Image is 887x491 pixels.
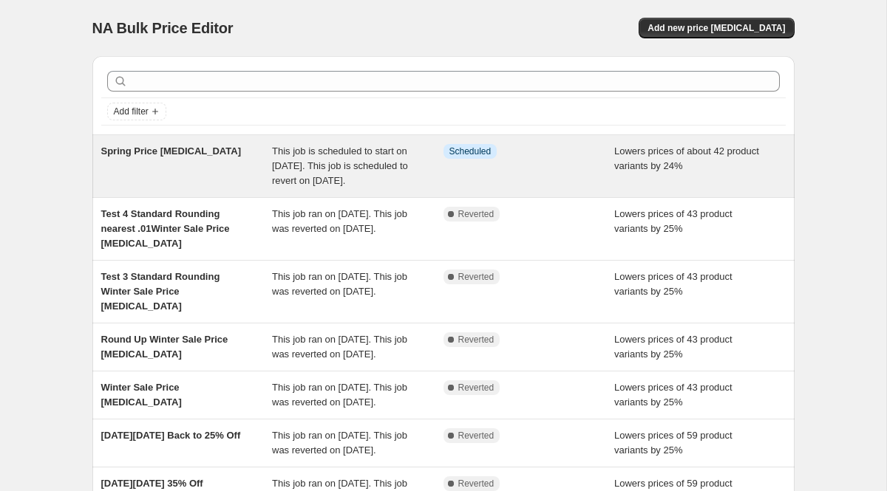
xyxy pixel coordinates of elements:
button: Add new price [MEDICAL_DATA] [639,18,794,38]
span: This job ran on [DATE]. This job was reverted on [DATE]. [272,208,407,234]
span: This job ran on [DATE]. This job was reverted on [DATE]. [272,271,407,297]
span: Reverted [458,334,495,346]
span: This job ran on [DATE]. This job was reverted on [DATE]. [272,382,407,408]
span: Reverted [458,382,495,394]
span: Lowers prices of 43 product variants by 25% [614,334,733,360]
span: Test 3 Standard Rounding Winter Sale Price [MEDICAL_DATA] [101,271,220,312]
span: Reverted [458,271,495,283]
span: [DATE][DATE] Back to 25% Off [101,430,241,441]
button: Add filter [107,103,166,120]
span: Lowers prices of about 42 product variants by 24% [614,145,759,171]
span: Spring Price [MEDICAL_DATA] [101,145,241,157]
span: Lowers prices of 43 product variants by 25% [614,271,733,297]
span: Add filter [114,106,149,117]
span: Lowers prices of 43 product variants by 25% [614,382,733,408]
span: NA Bulk Price Editor [92,20,234,36]
span: Reverted [458,478,495,490]
span: This job ran on [DATE]. This job was reverted on [DATE]. [272,334,407,360]
span: Scheduled [449,145,492,157]
span: This job ran on [DATE]. This job was reverted on [DATE]. [272,430,407,456]
span: Winter Sale Price [MEDICAL_DATA] [101,382,182,408]
span: [DATE][DATE] 35% Off [101,478,203,489]
span: Add new price [MEDICAL_DATA] [648,22,785,34]
span: Round Up Winter Sale Price [MEDICAL_DATA] [101,334,228,360]
span: Lowers prices of 59 product variants by 25% [614,430,733,456]
span: Reverted [458,208,495,220]
span: Reverted [458,430,495,442]
span: Lowers prices of 43 product variants by 25% [614,208,733,234]
span: This job is scheduled to start on [DATE]. This job is scheduled to revert on [DATE]. [272,145,408,186]
span: Test 4 Standard Rounding nearest .01Winter Sale Price [MEDICAL_DATA] [101,208,230,249]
